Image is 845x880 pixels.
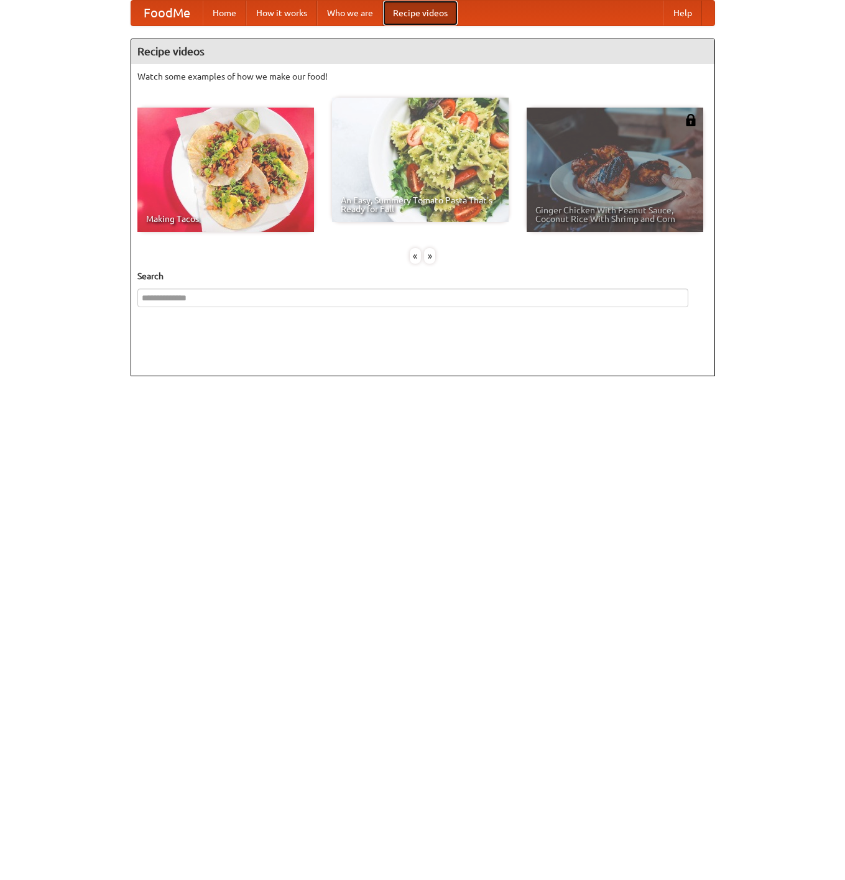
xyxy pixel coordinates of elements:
p: Watch some examples of how we make our food! [137,70,708,83]
span: Making Tacos [146,215,305,223]
a: How it works [246,1,317,25]
img: 483408.png [685,114,697,126]
h5: Search [137,270,708,282]
div: » [424,248,435,264]
a: FoodMe [131,1,203,25]
a: Who we are [317,1,383,25]
h4: Recipe videos [131,39,714,64]
div: « [410,248,421,264]
a: Help [663,1,702,25]
span: An Easy, Summery Tomato Pasta That's Ready for Fall [341,196,500,213]
a: Home [203,1,246,25]
a: An Easy, Summery Tomato Pasta That's Ready for Fall [332,98,509,222]
a: Making Tacos [137,108,314,232]
a: Recipe videos [383,1,458,25]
